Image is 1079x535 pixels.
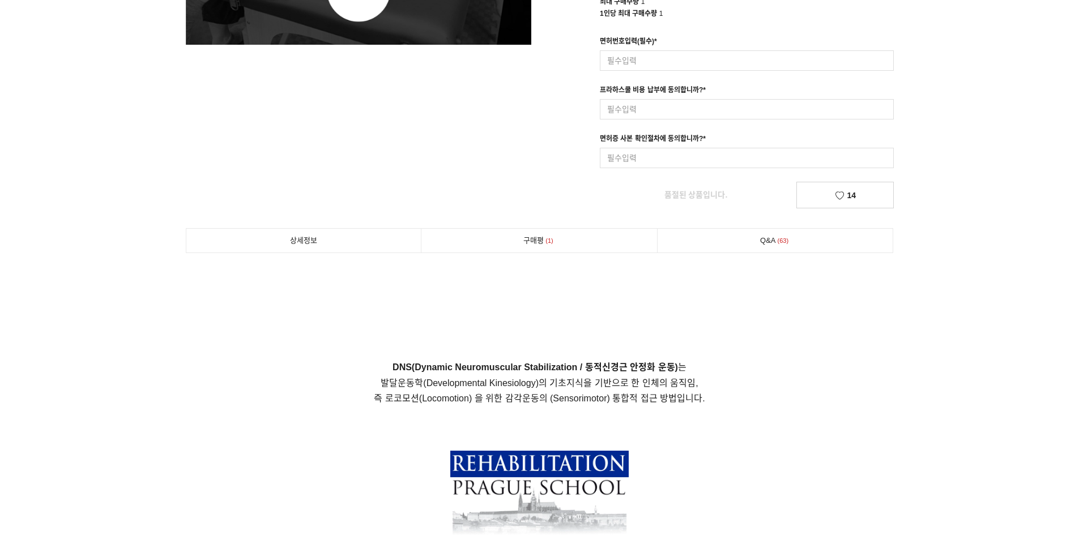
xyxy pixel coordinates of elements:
[600,50,894,71] input: 필수입력
[186,229,421,252] a: 상세정보
[393,362,678,372] strong: DNS(Dynamic Neuromuscular Stabilization / 동적신경근 안정화 운동)
[658,229,893,252] a: Q&A63
[600,36,657,50] div: 면허번호입력(필수)
[393,362,686,372] span: 는
[600,84,706,99] div: 프라하스쿨 비용 납부에 동의합니까?
[600,99,894,119] input: 필수입력
[381,378,698,388] span: 발달운동학(Developmental Kinesiology)의 기초지식을 기반으로 한 인체의 움직임,
[600,10,657,18] span: 1인당 최대 구매수량
[847,191,856,200] span: 14
[776,235,791,247] span: 63
[600,148,894,168] input: 필수입력
[664,190,728,199] span: 품절된 상품입니다.
[600,133,706,148] div: 면허증 사본 확인절차에 동의합니까?
[659,10,663,18] span: 1
[544,235,555,247] span: 1
[421,229,657,252] a: 구매평1
[796,182,894,208] a: 14
[374,393,705,403] span: 즉 로코모션(Locomotion) 을 위한 감각운동의 (Sensorimotor) 통합적 접근 방법입니다.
